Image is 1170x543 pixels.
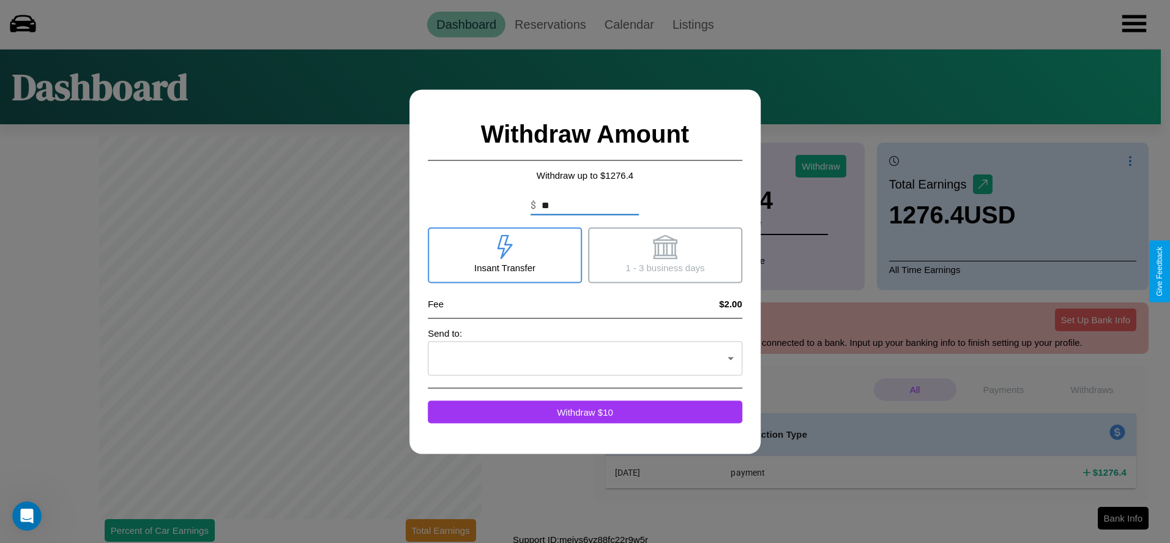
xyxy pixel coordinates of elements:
[1155,247,1164,296] div: Give Feedback
[625,259,704,275] p: 1 - 3 business days
[428,295,444,312] p: Fee
[428,400,742,423] button: Withdraw $10
[719,298,742,309] h4: $2.00
[531,198,536,212] p: $
[428,108,742,160] h2: Withdraw Amount
[428,324,742,341] p: Send to:
[12,501,42,531] iframe: Intercom live chat
[428,167,742,183] p: Withdraw up to $ 1276.4
[474,259,535,275] p: Insant Transfer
